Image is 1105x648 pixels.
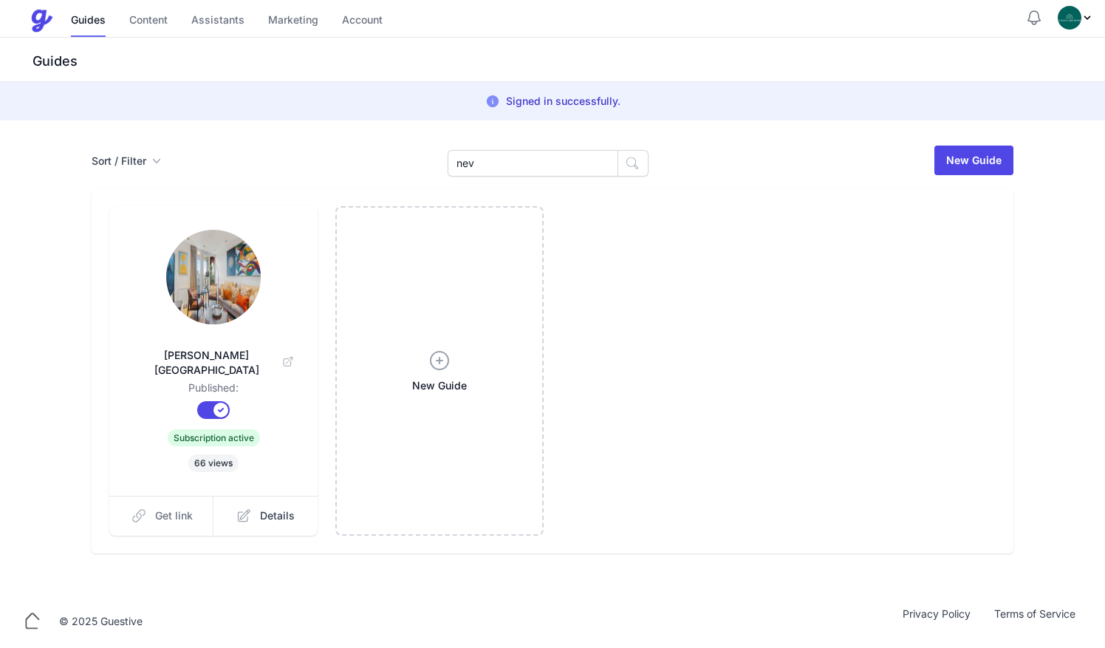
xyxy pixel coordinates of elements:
a: Content [129,5,168,37]
button: Notifications [1025,9,1043,27]
input: Search Guides [448,150,618,177]
img: tz7guqm2isaqstgb1jntn8dqqm35 [166,230,261,324]
span: Get link [155,508,193,523]
a: Get link [109,496,214,536]
a: Privacy Policy [891,607,982,636]
span: 66 views [188,454,239,472]
span: Details [260,508,295,523]
a: [PERSON_NAME][GEOGRAPHIC_DATA] [133,330,294,381]
div: Profile Menu [1058,6,1093,30]
a: Marketing [268,5,318,37]
a: New Guide [934,146,1013,175]
dd: Published: [133,381,294,401]
span: [PERSON_NAME][GEOGRAPHIC_DATA] [133,348,294,378]
img: oovs19i4we9w73xo0bfpgswpi0cd [1058,6,1081,30]
a: Assistants [191,5,244,37]
a: New Guide [335,206,544,536]
div: © 2025 Guestive [59,614,143,629]
span: Subscription active [168,429,260,446]
a: Guides [71,5,106,37]
p: Signed in successfully. [506,94,620,109]
h3: Guides [30,52,1105,70]
button: Sort / Filter [92,154,161,168]
a: Terms of Service [982,607,1087,636]
img: Guestive Guides [30,9,53,33]
a: Account [342,5,383,37]
a: Details [213,496,318,536]
span: New Guide [412,378,467,393]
